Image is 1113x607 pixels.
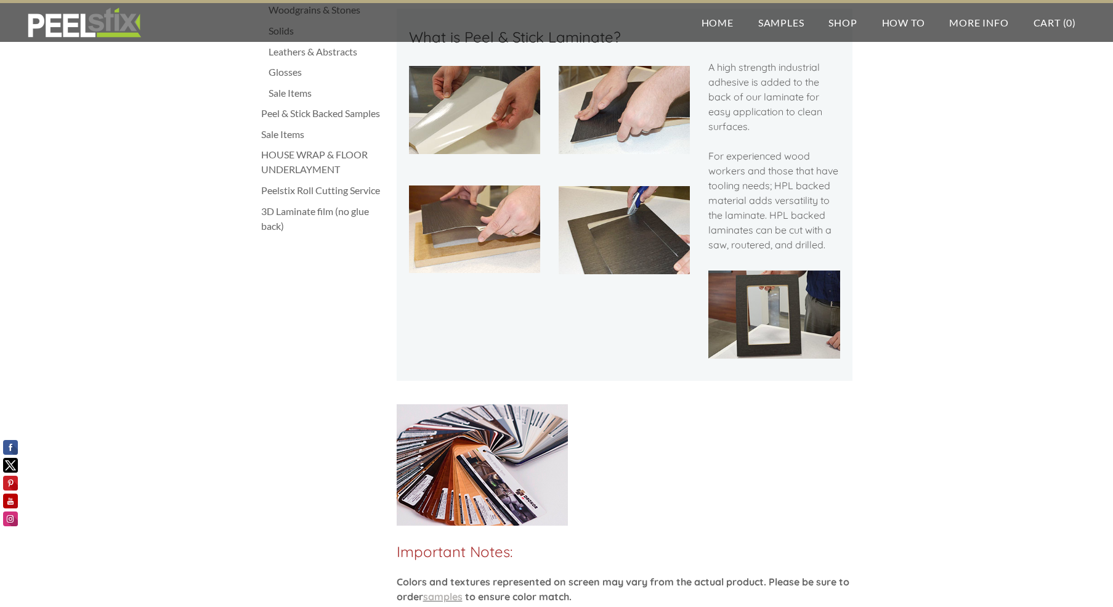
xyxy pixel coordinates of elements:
[409,185,540,273] img: Picture
[746,3,817,42] a: Samples
[708,271,840,359] img: Picture
[816,3,869,42] a: Shop
[269,44,384,59] a: Leathers & Abstracts
[559,186,690,274] img: Picture
[423,590,463,603] a: samples
[261,127,384,142] a: Sale Items
[397,542,512,561] font: Important Notes:
[269,65,384,79] a: Glosses
[261,147,384,177] a: HOUSE WRAP & FLOOR UNDERLAYMENT
[708,61,838,251] span: A high strength industrial adhesive is added to the back of our laminate for easy application to ...
[397,576,849,603] font: Colors and textures represented on screen may vary from the actual product. Please be sure to ord...
[870,3,937,42] a: How To
[1066,17,1072,28] span: 0
[689,3,746,42] a: Home
[559,66,690,153] img: Picture
[1021,3,1088,42] a: Cart (0)
[397,404,568,526] img: Picture
[261,204,384,234] a: 3D Laminate film (no glue back)
[261,183,384,198] a: Peelstix Roll Cutting Service
[409,66,540,153] img: Picture
[269,86,384,100] a: Sale Items
[25,7,144,38] img: REFACE SUPPLIES
[937,3,1021,42] a: More Info
[708,60,840,264] div: ​
[261,106,384,121] a: Peel & Stick Backed Samples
